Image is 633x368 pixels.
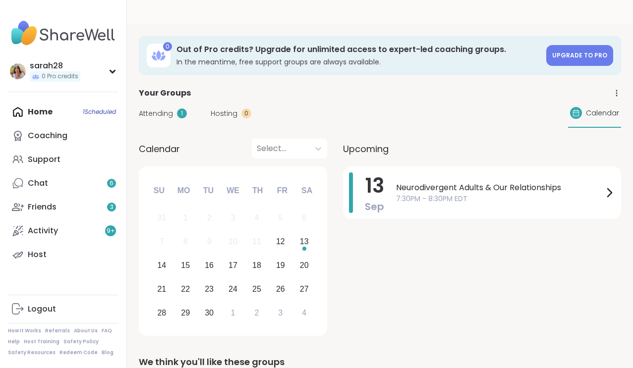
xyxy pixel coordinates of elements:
div: Friends [28,202,57,212]
div: Not available Wednesday, September 10th, 2025 [223,231,244,253]
div: Choose Saturday, September 13th, 2025 [293,231,315,253]
a: Blog [102,349,114,356]
div: 26 [276,282,285,296]
div: 29 [181,306,190,319]
div: Not available Thursday, September 11th, 2025 [246,231,268,253]
div: sarah28 [30,60,80,71]
a: Safety Resources [8,349,56,356]
div: month 2025-09 [150,206,316,324]
div: Coaching [28,130,67,141]
a: Friends3 [8,195,118,219]
div: Logout [28,304,56,315]
a: Chat6 [8,171,118,195]
div: Choose Sunday, September 28th, 2025 [151,302,173,323]
div: Choose Friday, September 12th, 2025 [270,231,291,253]
span: 13 [365,172,384,200]
div: Not available Tuesday, September 9th, 2025 [199,231,220,253]
div: 12 [276,235,285,248]
div: Choose Thursday, October 2nd, 2025 [246,302,268,323]
div: Choose Sunday, September 14th, 2025 [151,255,173,276]
div: 5 [278,211,283,224]
div: Choose Monday, September 15th, 2025 [175,255,196,276]
img: sarah28 [10,63,26,79]
div: Choose Friday, September 26th, 2025 [270,278,291,300]
a: Host Training [24,338,59,345]
span: Calendar [139,142,180,156]
div: 1 [177,108,187,118]
div: 16 [205,259,214,272]
div: Tu [197,180,219,202]
a: Referrals [45,327,70,334]
span: 6 [110,179,114,188]
div: 27 [300,282,309,296]
div: 21 [157,282,166,296]
div: 1 [183,211,188,224]
div: 25 [252,282,261,296]
div: Activity [28,225,58,236]
a: Host [8,243,118,266]
div: 3 [278,306,283,319]
div: 20 [300,259,309,272]
div: 10 [229,235,237,248]
div: Not available Thursday, September 4th, 2025 [246,208,268,229]
a: Support [8,148,118,171]
div: 4 [254,211,259,224]
div: Choose Wednesday, September 24th, 2025 [223,278,244,300]
div: Not available Saturday, September 6th, 2025 [293,208,315,229]
div: 1 [231,306,235,319]
div: 2 [207,211,212,224]
h3: In the meantime, free support groups are always available. [176,57,540,67]
div: Choose Tuesday, September 16th, 2025 [199,255,220,276]
div: Not available Monday, September 8th, 2025 [175,231,196,253]
div: 6 [302,211,306,224]
h3: Out of Pro credits? Upgrade for unlimited access to expert-led coaching groups. [176,44,540,55]
a: FAQ [102,327,112,334]
a: About Us [74,327,98,334]
div: Choose Tuesday, September 30th, 2025 [199,302,220,323]
a: Upgrade to Pro [546,45,613,66]
div: 14 [157,259,166,272]
a: How It Works [8,327,41,334]
div: Chat [28,178,48,189]
div: 2 [254,306,259,319]
div: Host [28,249,47,260]
div: 30 [205,306,214,319]
div: Choose Wednesday, October 1st, 2025 [223,302,244,323]
div: 24 [229,282,237,296]
div: 9 [207,235,212,248]
div: 28 [157,306,166,319]
div: 31 [157,211,166,224]
span: Sep [365,200,384,213]
div: Choose Monday, September 22nd, 2025 [175,278,196,300]
div: 0 [163,42,172,51]
a: Help [8,338,20,345]
div: Mo [173,180,194,202]
div: 3 [231,211,235,224]
span: Calendar [586,108,619,118]
div: Not available Sunday, August 31st, 2025 [151,208,173,229]
div: 22 [181,282,190,296]
div: Choose Thursday, September 18th, 2025 [246,255,268,276]
a: Activity9+ [8,219,118,243]
span: Upcoming [343,142,389,156]
a: Logout [8,297,118,321]
div: 8 [183,235,188,248]
img: ShareWell Nav Logo [8,16,118,51]
div: Choose Sunday, September 21st, 2025 [151,278,173,300]
div: 17 [229,259,237,272]
div: 13 [300,235,309,248]
div: Choose Thursday, September 25th, 2025 [246,278,268,300]
div: Choose Saturday, October 4th, 2025 [293,302,315,323]
span: Hosting [211,108,237,119]
span: Your Groups [139,87,191,99]
span: Attending [139,108,173,119]
span: 9 + [107,227,115,235]
div: Fr [271,180,293,202]
div: 11 [252,235,261,248]
div: Support [28,154,60,165]
div: 0 [241,108,251,118]
div: Choose Saturday, September 20th, 2025 [293,255,315,276]
span: 3 [110,203,114,211]
a: Safety Policy [63,338,99,345]
div: Choose Saturday, September 27th, 2025 [293,278,315,300]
